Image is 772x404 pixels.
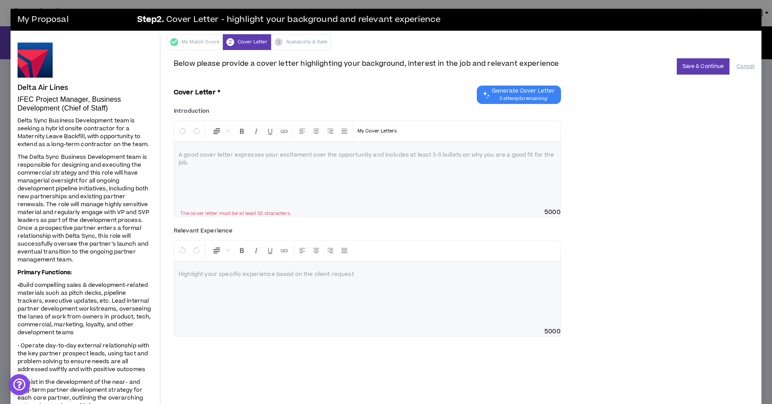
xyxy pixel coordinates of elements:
span: Build compelling sales & development-related materials such as pitch decks, pipeline trackers, ex... [18,281,151,336]
h3: Cover Letter * [174,89,220,97]
button: Justify Align [338,242,351,259]
button: Redo [190,242,203,259]
div: My Match Score [167,34,223,50]
strong: Primary Functions: [18,268,71,276]
button: Format Bold [236,242,249,259]
label: Introduction [174,104,209,118]
h4: Delta Air Lines [18,84,68,92]
span: • Operate day-to-day external relationship with the key partner prospect leads, using tact and pr... [18,342,149,373]
button: Format Italics [250,123,263,139]
p: IFEC Project Manager, Business Development (Chief of Staff) [18,95,153,113]
button: Justify Align [338,123,351,139]
span: The Delta Sync Business Development team is responsible for designing and executing the commercia... [18,153,149,264]
button: Format Underline [264,123,277,139]
span: Generate Cover Letter [492,87,555,94]
span: Cover Letter - highlight your background and relevant experience [166,14,440,26]
button: Right Align [324,123,337,139]
span: Delta Sync Business Development team is seeking a hybrid onsite contractor for a Maternity Leave ... [18,117,149,148]
button: Insert Link [278,123,291,139]
span: 5000 [544,208,561,217]
button: Chat GPT Cover Letter [477,86,561,104]
button: Center Align [310,242,323,259]
h3: My Proposal [18,11,132,29]
button: Undo [176,123,189,139]
button: Save & Continue [677,58,730,75]
button: Template [355,123,400,139]
button: Center Align [310,123,323,139]
b: Step 2 . [137,14,164,26]
button: Right Align [324,242,337,259]
label: Relevant Experience [174,224,232,238]
button: Left Align [296,242,309,259]
button: Format Italics [250,242,263,259]
button: Insert Link [278,242,291,259]
p: My Cover Letters [357,127,397,136]
button: Format Bold [236,123,249,139]
span: The cover letter must be at least 50 characters. [174,210,561,217]
button: Left Align [296,123,309,139]
button: Cancel [736,59,754,74]
button: Redo [190,123,203,139]
span: Below please provide a cover letter highlighting your background, interest in the job and relevan... [174,58,559,69]
span: 3 attempts remaining [492,95,555,102]
strong: • [18,281,19,289]
button: Format Underline [264,242,277,259]
div: Open Intercom Messenger [9,374,30,395]
span: 5000 [544,327,561,336]
button: Undo [176,242,189,259]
